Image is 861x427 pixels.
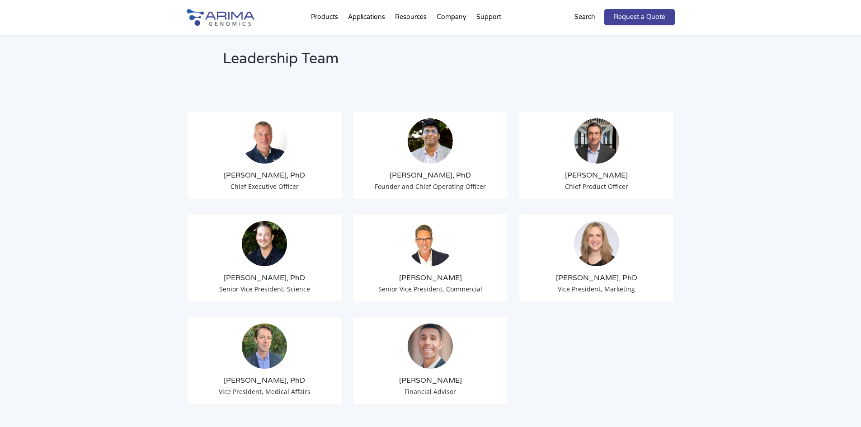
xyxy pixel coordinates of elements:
[604,9,675,25] a: Request a Quote
[223,49,546,76] h2: Leadership Team
[565,182,628,191] span: Chief Product Officer
[574,221,619,266] img: 19364919-cf75-45a2-a608-1b8b29f8b955.jpg
[408,324,453,369] img: A.-Seltser-Headshot.jpeg
[360,273,501,283] h3: [PERSON_NAME]
[242,221,287,266] img: Anthony-Schmitt_Arima-Genomics.png
[242,118,287,164] img: Tom-Willis.jpg
[187,9,254,26] img: Arima-Genomics-logo
[558,285,635,293] span: Vice President, Marketing
[194,273,335,283] h3: [PERSON_NAME], PhD
[574,118,619,164] img: Chris-Roberts.jpg
[194,375,335,385] h3: [PERSON_NAME], PhD
[408,118,453,164] img: Sid-Selvaraj_Arima-Genomics.png
[219,285,310,293] span: Senior Vice President, Science
[408,221,453,266] img: David-Duvall-Headshot.jpg
[231,182,299,191] span: Chief Executive Officer
[242,324,287,369] img: 1632501909860.jpeg
[360,170,501,180] h3: [PERSON_NAME], PhD
[574,11,595,23] p: Search
[378,285,482,293] span: Senior Vice President, Commercial
[360,375,501,385] h3: [PERSON_NAME]
[526,273,667,283] h3: [PERSON_NAME], PhD
[375,182,486,191] span: Founder and Chief Operating Officer
[219,387,311,396] span: Vice President, Medical Affairs
[526,170,667,180] h3: [PERSON_NAME]
[405,387,456,396] span: Financial Advisor
[194,170,335,180] h3: [PERSON_NAME], PhD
